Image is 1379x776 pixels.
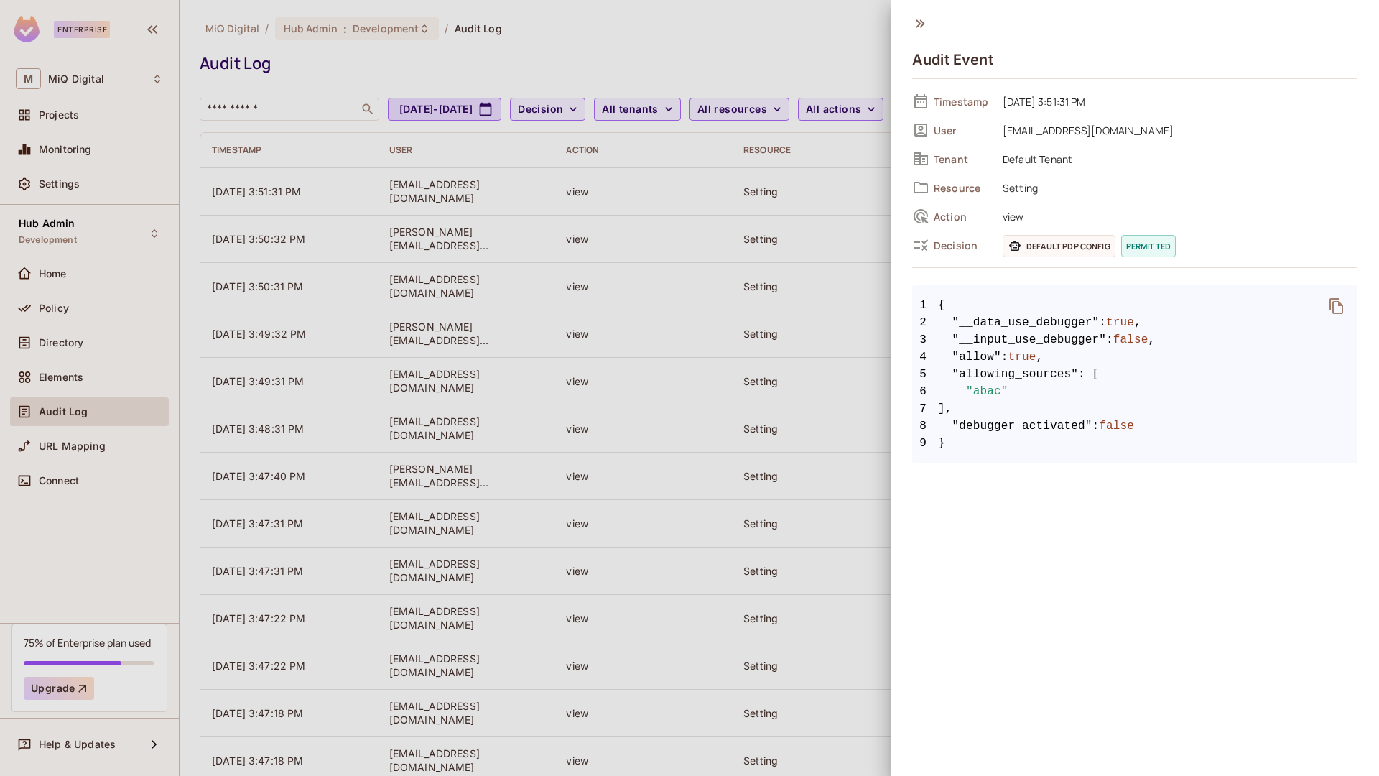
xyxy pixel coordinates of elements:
[912,348,938,366] span: 4
[912,331,938,348] span: 3
[912,383,938,400] span: 6
[1106,331,1113,348] span: :
[952,417,1092,435] span: "debugger_activated"
[934,95,991,108] span: Timestamp
[912,435,1357,452] span: }
[1099,417,1134,435] span: false
[912,51,993,68] h4: Audit Event
[912,366,938,383] span: 5
[1008,348,1036,366] span: true
[1113,331,1148,348] span: false
[912,314,938,331] span: 2
[995,121,1357,139] span: [EMAIL_ADDRESS][DOMAIN_NAME]
[1078,366,1099,383] span: : [
[912,417,938,435] span: 8
[1092,417,1100,435] span: :
[995,150,1357,167] span: Default Tenant
[1319,289,1354,323] button: delete
[966,383,1008,400] span: "abac"
[952,366,1079,383] span: "allowing_sources"
[1099,314,1106,331] span: :
[995,208,1357,225] span: view
[1148,331,1156,348] span: ,
[952,348,1001,366] span: "allow"
[1001,348,1008,366] span: :
[912,400,1357,417] span: ],
[938,297,945,314] span: {
[934,181,991,195] span: Resource
[912,435,938,452] span: 9
[912,297,938,314] span: 1
[952,331,1107,348] span: "__input_use_debugger"
[995,179,1357,196] span: Setting
[934,124,991,137] span: User
[934,210,991,223] span: Action
[1134,314,1141,331] span: ,
[1106,314,1134,331] span: true
[1003,235,1115,257] span: Default PDP config
[934,239,991,252] span: Decision
[995,93,1357,110] span: [DATE] 3:51:31 PM
[912,400,938,417] span: 7
[1036,348,1044,366] span: ,
[952,314,1100,331] span: "__data_use_debugger"
[1121,235,1176,257] span: permitted
[934,152,991,166] span: Tenant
